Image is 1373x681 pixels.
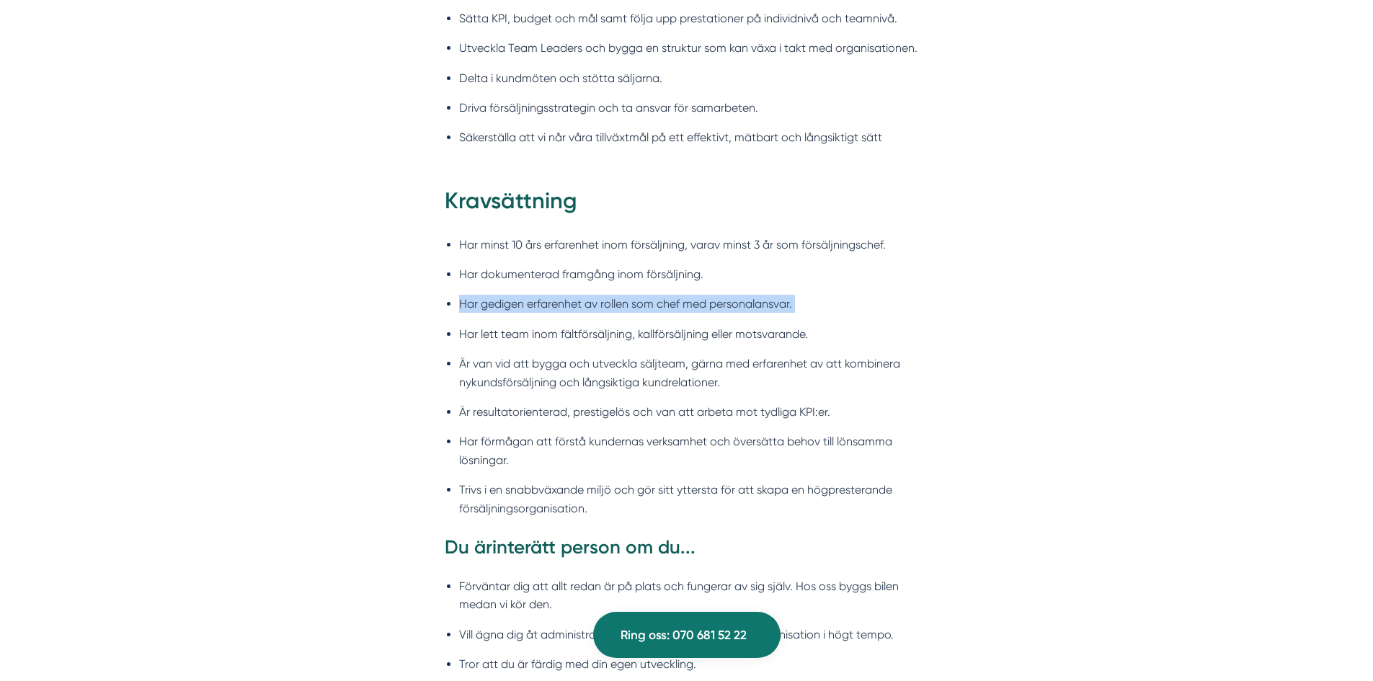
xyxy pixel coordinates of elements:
li: Är resultatorienterad, prestigelös och van att arbeta mot tydliga KPI:er. [459,403,929,421]
li: Sätta KPI, budget och mål samt följa upp prestationer på individnivå och teamnivå. [459,9,929,27]
li: Har lett team inom fältförsäljning, kallförsäljning eller motsvarande. [459,325,929,343]
li: Driva försäljningsstrategin och ta ansvar för samarbeten. [459,99,929,117]
li: Har gedigen erfarenhet av rollen som chef med personalansvar. [459,295,929,313]
a: Ring oss: 070 681 52 22 [593,612,781,658]
h2: Kravsättning [445,185,929,226]
span: Ring oss: 070 681 52 22 [621,626,747,645]
li: Har förmågan att förstå kundernas verksamhet och översätta behov till lönsamma lösningar. [459,432,929,469]
li: Är van vid att bygga och utveckla säljteam, gärna med erfarenhet av att kombinera nykundsförsäljn... [459,355,929,391]
li: Delta i kundmöten och stötta säljarna. [459,69,929,87]
li: Säkerställa att vi når våra tillväxtmål på ett effektivt, mätbart och långsiktigt sätt [459,128,929,146]
li: Förväntar dig att allt redan är på plats och fungerar av sig själv. Hos oss byggs bilen medan vi ... [459,577,929,614]
li: Utveckla Team Leaders och bygga en struktur som kan växa i takt med organisationen. [459,39,929,57]
li: Tror att du är färdig med din egen utveckling. [459,655,929,673]
h3: Du är rätt person om du... [445,535,929,568]
li: Trivs i en snabbväxande miljö och gör sitt yttersta för att skapa en högpresterande försäljningso... [459,481,929,517]
li: Har dokumenterad framgång inom försäljning. [459,265,929,283]
strong: inte [492,536,525,558]
li: Vill ägna dig åt administration i stället för att leda en säljorganisation i högt tempo. [459,626,929,644]
li: Har minst 10 års erfarenhet inom försäljning, varav minst 3 år som försäljningschef. [459,236,929,254]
